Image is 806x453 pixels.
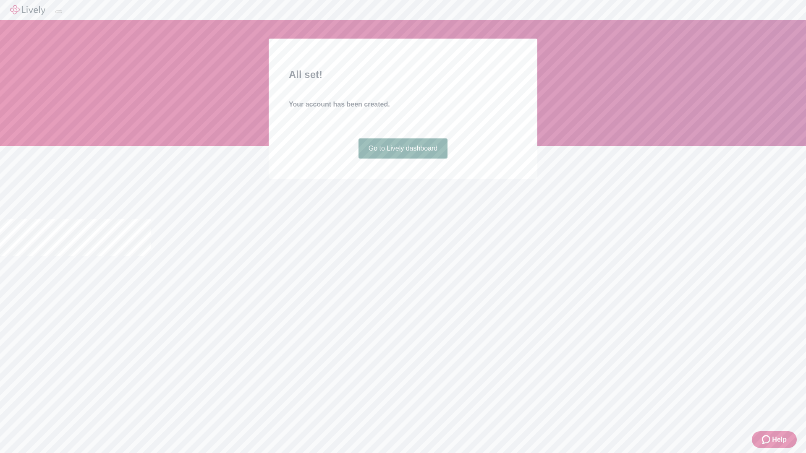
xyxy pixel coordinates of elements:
[289,99,517,109] h4: Your account has been created.
[10,5,45,15] img: Lively
[289,67,517,82] h2: All set!
[359,138,448,159] a: Go to Lively dashboard
[752,431,797,448] button: Zendesk support iconHelp
[772,435,787,445] span: Help
[762,435,772,445] svg: Zendesk support icon
[55,10,62,13] button: Log out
